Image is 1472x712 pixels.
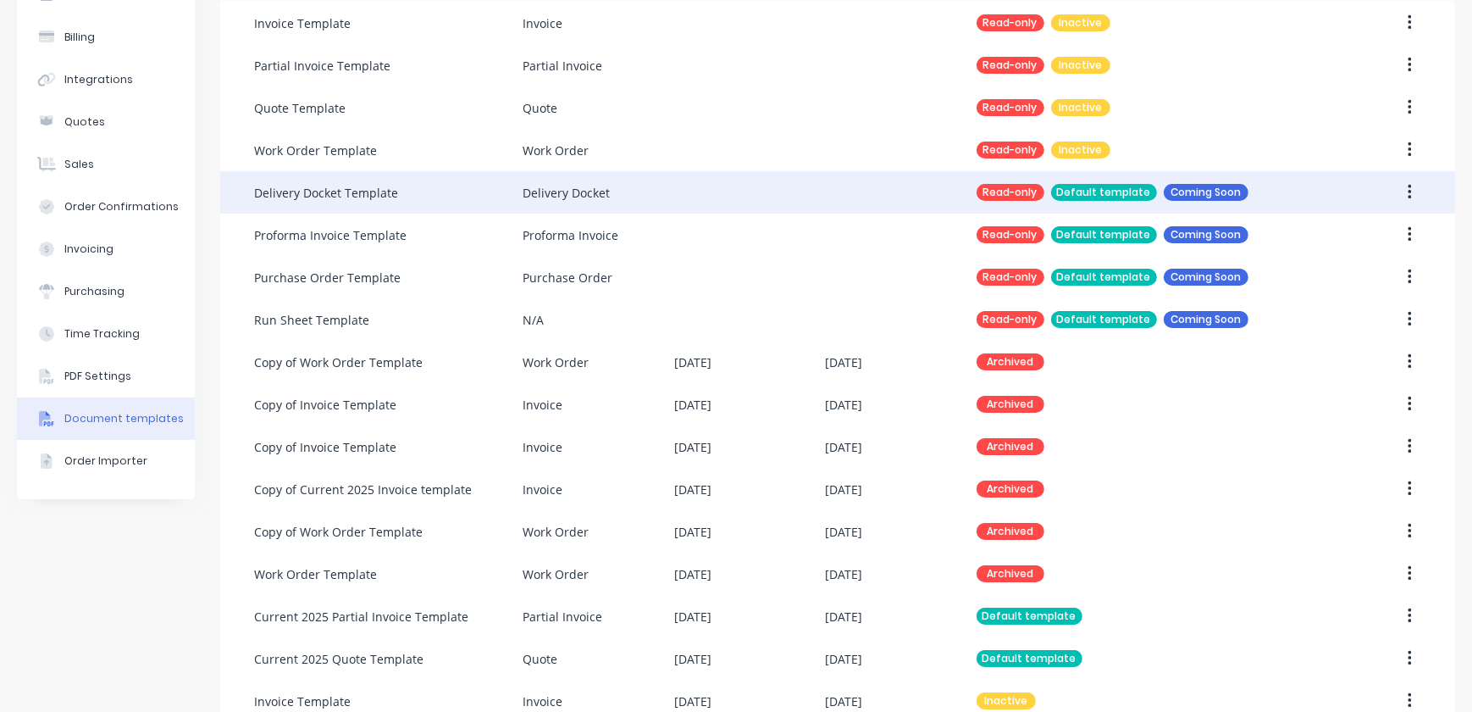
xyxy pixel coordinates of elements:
[977,311,1044,328] div: Read-only
[254,608,468,626] div: Current 2025 Partial Invoice Template
[523,396,562,414] div: Invoice
[825,693,862,710] div: [DATE]
[977,57,1044,74] div: Read-only
[254,481,472,498] div: Copy of Current 2025 Invoice template
[523,523,589,541] div: Work Order
[825,608,862,626] div: [DATE]
[674,353,711,371] div: [DATE]
[523,14,562,32] div: Invoice
[64,114,105,130] div: Quotes
[977,523,1044,540] div: Archived
[64,284,125,299] div: Purchasing
[254,396,396,414] div: Copy of Invoice Template
[825,396,862,414] div: [DATE]
[977,481,1044,498] div: Archived
[1164,184,1248,201] div: Coming Soon
[825,438,862,456] div: [DATE]
[523,184,610,202] div: Delivery Docket
[17,143,195,186] button: Sales
[1164,226,1248,243] div: Coming Soon
[1051,184,1157,201] div: Default template
[254,184,398,202] div: Delivery Docket Template
[825,481,862,498] div: [DATE]
[977,396,1044,413] div: Archived
[17,16,195,58] button: Billing
[64,72,133,87] div: Integrations
[17,101,195,143] button: Quotes
[254,99,346,117] div: Quote Template
[674,396,711,414] div: [DATE]
[17,440,195,482] button: Order Importer
[674,565,711,583] div: [DATE]
[674,481,711,498] div: [DATE]
[1051,269,1157,286] div: Default template
[977,608,1082,625] div: Default template
[523,693,562,710] div: Invoice
[17,313,195,355] button: Time Tracking
[64,242,113,257] div: Invoicing
[17,355,195,398] button: PDF Settings
[977,650,1082,667] div: Default template
[64,30,95,45] div: Billing
[523,481,562,498] div: Invoice
[523,311,544,329] div: N/A
[64,369,131,384] div: PDF Settings
[674,523,711,541] div: [DATE]
[17,270,195,313] button: Purchasing
[674,608,711,626] div: [DATE]
[977,269,1044,286] div: Read-only
[977,438,1044,455] div: Archived
[977,226,1044,243] div: Read-only
[825,650,862,668] div: [DATE]
[674,650,711,668] div: [DATE]
[64,326,140,342] div: Time Tracking
[1164,311,1248,328] div: Coming Soon
[977,142,1044,159] div: Read-only
[64,453,147,469] div: Order Importer
[825,565,862,583] div: [DATE]
[1051,142,1110,159] div: Inactive
[254,438,396,456] div: Copy of Invoice Template
[64,157,94,172] div: Sales
[1051,99,1110,116] div: Inactive
[523,226,618,244] div: Proforma Invoice
[254,565,377,583] div: Work Order Template
[977,693,1036,709] div: Inactive
[674,438,711,456] div: [DATE]
[17,398,195,440] button: Document templates
[1051,14,1110,31] div: Inactive
[254,269,401,286] div: Purchase Order Template
[523,438,562,456] div: Invoice
[17,186,195,228] button: Order Confirmations
[977,184,1044,201] div: Read-only
[1164,269,1248,286] div: Coming Soon
[523,57,602,75] div: Partial Invoice
[977,99,1044,116] div: Read-only
[254,353,423,371] div: Copy of Work Order Template
[254,142,377,159] div: Work Order Template
[254,311,369,329] div: Run Sheet Template
[1051,226,1157,243] div: Default template
[825,523,862,541] div: [DATE]
[17,228,195,270] button: Invoicing
[825,353,862,371] div: [DATE]
[17,58,195,101] button: Integrations
[64,199,179,214] div: Order Confirmations
[523,353,589,371] div: Work Order
[1051,311,1157,328] div: Default template
[977,565,1044,582] div: Archived
[254,226,407,244] div: Proforma Invoice Template
[523,650,557,668] div: Quote
[1051,57,1110,74] div: Inactive
[523,142,589,159] div: Work Order
[254,523,423,541] div: Copy of Work Order Template
[254,57,390,75] div: Partial Invoice Template
[64,411,184,426] div: Document templates
[523,565,589,583] div: Work Order
[523,99,557,117] div: Quote
[977,353,1044,370] div: Archived
[523,608,602,626] div: Partial Invoice
[977,14,1044,31] div: Read-only
[254,14,351,32] div: Invoice Template
[523,269,612,286] div: Purchase Order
